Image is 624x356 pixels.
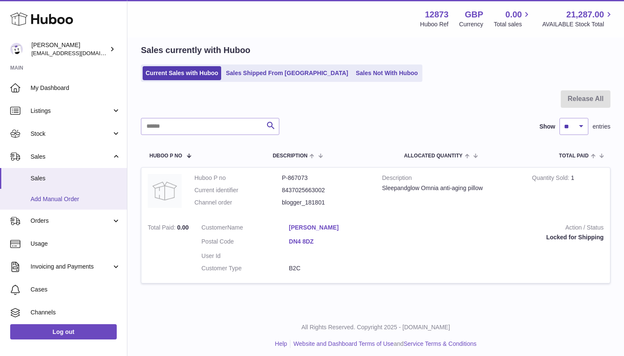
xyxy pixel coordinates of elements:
dt: Current identifier [194,186,282,194]
p: All Rights Reserved. Copyright 2025 - [DOMAIN_NAME] [134,323,617,331]
span: 21,287.00 [566,9,604,20]
div: [PERSON_NAME] [31,41,108,57]
img: no-photo.jpg [148,174,182,208]
dt: Name [202,224,289,234]
a: Current Sales with Huboo [143,66,221,80]
div: Sleepandglow Omnia anti-aging pillow [382,184,519,192]
strong: GBP [465,9,483,20]
a: 0.00 Total sales [494,9,531,28]
span: Channels [31,308,121,317]
a: [PERSON_NAME] [289,224,377,232]
dt: Postal Code [202,238,289,248]
span: Sales [31,153,112,161]
dt: Channel order [194,199,282,207]
strong: Quantity Sold [532,174,571,183]
span: ALLOCATED Quantity [404,153,463,159]
a: 21,287.00 AVAILABLE Stock Total [542,9,614,28]
span: 0.00 [177,224,188,231]
a: Help [275,340,287,347]
span: AVAILABLE Stock Total [542,20,614,28]
span: Listings [31,107,112,115]
span: Customer [202,224,228,231]
span: Orders [31,217,112,225]
a: Sales Shipped From [GEOGRAPHIC_DATA] [223,66,351,80]
div: Currency [459,20,483,28]
dt: Huboo P no [194,174,282,182]
span: Usage [31,240,121,248]
span: Total sales [494,20,531,28]
span: Description [273,153,307,159]
span: Total paid [559,153,589,159]
dd: B2C [289,264,377,272]
a: Sales Not With Huboo [353,66,421,80]
strong: Description [382,174,519,184]
span: Sales [31,174,121,182]
span: 0.00 [506,9,522,20]
span: Cases [31,286,121,294]
dt: User Id [202,252,289,260]
dd: 8437025663002 [282,186,369,194]
a: Website and Dashboard Terms of Use [293,340,394,347]
li: and [290,340,476,348]
dd: blogger_181801 [282,199,369,207]
span: My Dashboard [31,84,121,92]
span: Huboo P no [149,153,182,159]
strong: 12873 [425,9,449,20]
td: 1 [526,168,610,217]
span: Add Manual Order [31,195,121,203]
div: Huboo Ref [420,20,449,28]
label: Show [540,123,555,131]
span: entries [593,123,610,131]
span: Invoicing and Payments [31,263,112,271]
h2: Sales currently with Huboo [141,45,250,56]
a: DN4 8DZ [289,238,377,246]
a: Service Terms & Conditions [404,340,477,347]
dt: Customer Type [202,264,289,272]
dd: P-867073 [282,174,369,182]
img: tikhon.oleinikov@sleepandglow.com [10,43,23,56]
strong: Total Paid [148,224,177,233]
span: Stock [31,130,112,138]
strong: Action / Status [389,224,604,234]
span: [EMAIL_ADDRESS][DOMAIN_NAME] [31,50,125,56]
div: Locked for Shipping [389,233,604,241]
a: Log out [10,324,117,339]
